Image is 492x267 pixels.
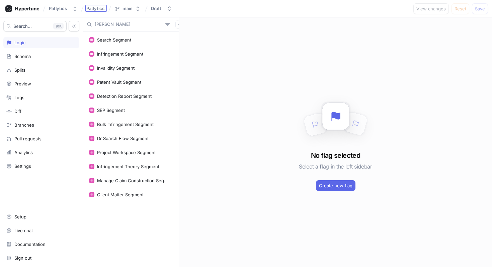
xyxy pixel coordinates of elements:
span: View changes [416,7,446,11]
div: Client Matter Segment [97,192,144,197]
div: Infringement Theory Segment [97,164,159,169]
span: Create new flag [319,184,352,188]
div: Live chat [14,228,33,233]
div: Bulk Infringement Segment [97,122,154,127]
button: Reset [452,3,469,14]
span: Patlytics [86,6,104,11]
span: Search... [13,24,32,28]
input: Search... [95,21,163,28]
div: Project Workspace Segment [97,150,156,155]
div: Patent Vault Segment [97,79,141,85]
button: Draft [148,3,175,14]
div: K [53,23,64,29]
button: main [112,3,143,14]
button: View changes [413,3,449,14]
div: Splits [14,67,25,73]
div: Manage Claim Construction Segment [97,178,170,183]
h3: No flag selected [311,150,360,160]
button: Create new flag [316,180,355,191]
div: Documentation [14,242,46,247]
div: Logic [14,40,25,45]
div: Pull requests [14,136,42,141]
div: Invalidity Segment [97,65,135,71]
span: Save [475,7,485,11]
div: main [122,6,133,11]
div: Settings [14,163,31,169]
div: Sign out [14,255,31,261]
div: Dr Search Flow Segment [97,136,149,141]
div: Patlytics [49,6,67,11]
div: Preview [14,81,31,86]
h5: Select a flag in the left sidebar [299,160,372,173]
div: Analytics [14,150,33,155]
span: Reset [455,7,466,11]
div: Branches [14,122,34,128]
div: Setup [14,214,26,219]
div: Infringement Segment [97,51,143,57]
button: Search...K [3,21,67,31]
div: Detection Report Segment [97,93,152,99]
a: Documentation [3,239,79,250]
button: Save [472,3,488,14]
div: Search Segment [97,37,131,43]
div: Logs [14,95,24,100]
div: Schema [14,54,31,59]
button: Patlytics [46,3,80,14]
div: Diff [14,109,21,114]
div: SEP Segment [97,108,125,113]
div: Draft [151,6,161,11]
